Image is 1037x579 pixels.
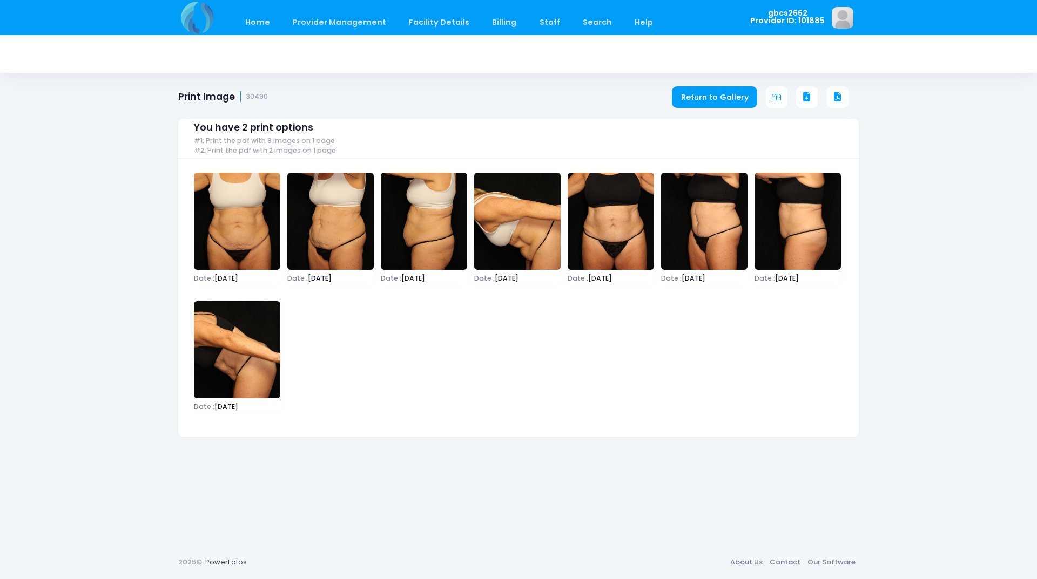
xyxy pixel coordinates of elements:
a: Our Software [804,553,859,572]
span: Date : [661,274,682,283]
small: 30490 [246,93,268,101]
a: Facility Details [399,10,480,35]
span: You have 2 print options [194,122,313,133]
img: image [381,173,467,270]
img: image [287,173,374,270]
span: [DATE] [755,275,841,282]
a: Return to Gallery [672,86,757,108]
span: Date : [194,402,214,411]
span: [DATE] [287,275,374,282]
img: image [194,301,280,398]
a: Home [234,10,280,35]
span: Date : [287,274,308,283]
span: Date : [568,274,588,283]
span: [DATE] [194,275,280,282]
span: #2: Print the pdf with 2 images on 1 page [194,147,336,155]
span: Date : [194,274,214,283]
span: [DATE] [381,275,467,282]
span: Date : [474,274,495,283]
img: image [474,173,561,270]
a: PowerFotos [205,557,247,567]
a: Search [572,10,622,35]
a: Help [624,10,664,35]
a: About Us [726,553,766,572]
a: Staff [529,10,570,35]
img: image [755,173,841,270]
span: Date : [755,274,775,283]
h1: Print Image [178,91,268,103]
img: image [661,173,748,270]
img: image [568,173,654,270]
span: 2025© [178,557,202,567]
img: image [832,7,853,29]
span: gbcs2662 Provider ID: 101885 [750,9,825,25]
span: [DATE] [194,404,280,410]
a: Contact [766,553,804,572]
span: Date : [381,274,401,283]
span: [DATE] [474,275,561,282]
a: Provider Management [282,10,396,35]
img: image [194,173,280,270]
span: [DATE] [568,275,654,282]
a: Billing [482,10,527,35]
span: #1: Print the pdf with 8 images on 1 page [194,137,335,145]
span: [DATE] [661,275,748,282]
